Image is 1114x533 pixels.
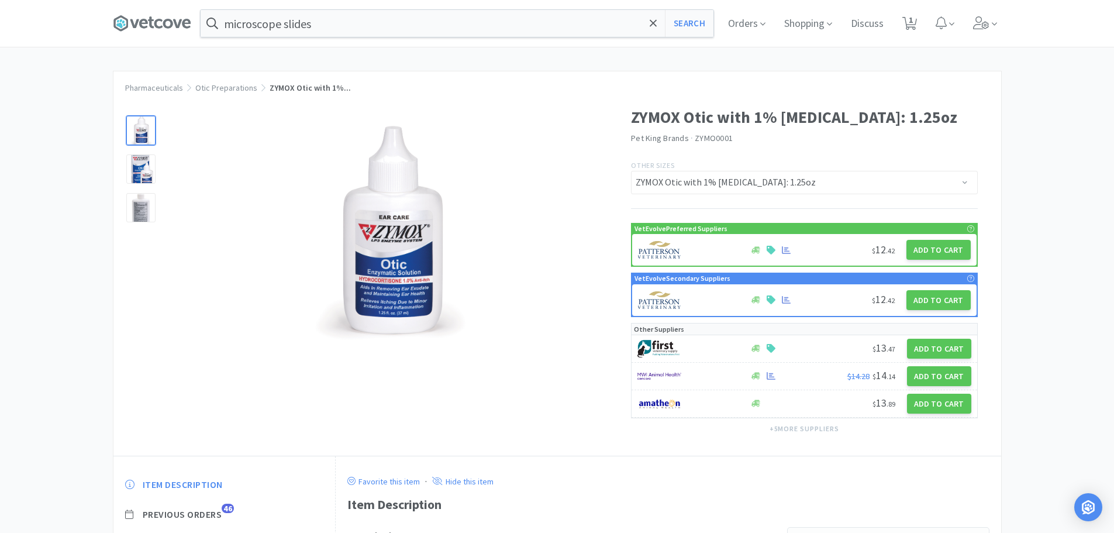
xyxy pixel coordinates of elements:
[907,394,971,414] button: Add to Cart
[143,479,223,491] span: Item Description
[634,273,730,284] p: VetEvolve Secondary Suppliers
[872,341,895,355] span: 13
[872,400,876,408] span: $
[906,290,971,310] button: Add to Cart
[222,504,234,513] span: 46
[347,494,989,515] div: Item Description
[638,291,682,309] img: f5e969b455434c6296c6d81ef179fa71_3.png
[634,223,727,234] p: VetEvolve Preferred Suppliers
[638,241,682,259] img: f5e969b455434c6296c6d81ef179fa71_3.png
[356,476,420,487] p: Favorite this item
[665,10,713,37] button: Search
[847,371,870,381] span: $14.28
[886,296,895,305] span: . 42
[907,366,971,386] button: Add to Cart
[143,508,222,521] span: Previous Orders
[270,82,351,93] span: ZYMOX Otic with 1%...
[637,395,681,412] img: 3331a67d23dc422aa21b1ec98afbf632_11.png
[195,82,257,93] a: Otic Preparations
[201,10,713,37] input: Search by item, sku, manufacturer, ingredient, size...
[872,369,895,382] span: 14
[872,243,895,256] span: 12
[637,340,681,357] img: 67d67680309e4a0bb49a5ff0391dcc42_6.png
[898,20,922,30] a: 1
[846,19,888,29] a: Discuss
[631,104,978,130] h1: ZYMOX Otic with 1% [MEDICAL_DATA]: 1.25oz
[887,400,895,408] span: . 89
[872,296,875,305] span: $
[872,396,895,410] span: 13
[886,246,895,255] span: . 42
[872,372,876,381] span: $
[631,160,978,171] p: Other Sizes
[887,372,895,381] span: . 14
[872,293,895,306] span: 12
[691,133,693,143] span: ·
[125,82,183,93] a: Pharmaceuticals
[1074,493,1102,521] div: Open Intercom Messenger
[425,474,427,489] div: ·
[634,324,684,335] p: Other Suppliers
[906,240,971,260] button: Add to Cart
[443,476,494,487] p: Hide this item
[764,421,845,437] button: +5more suppliers
[872,246,875,255] span: $
[887,345,895,353] span: . 47
[295,116,484,350] img: 65f1ccbd709145c89badfd0ddfc666db_317500.jpg
[631,133,689,143] a: Pet King Brands
[872,345,876,353] span: $
[637,367,681,385] img: f6b2451649754179b5b4e0c70c3f7cb0_2.png
[695,133,733,143] span: ZYMO0001
[907,339,971,359] button: Add to Cart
